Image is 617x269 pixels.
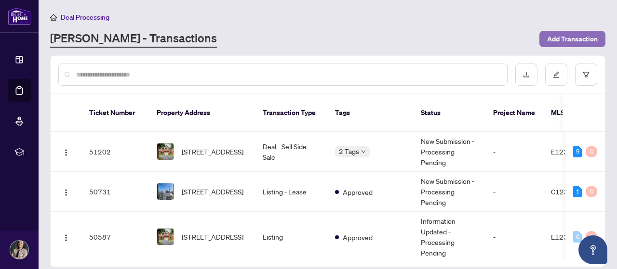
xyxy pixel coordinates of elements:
button: filter [575,64,597,86]
td: Information Updated - Processing Pending [413,212,485,262]
img: Logo [62,189,70,196]
td: - [485,172,543,212]
span: home [50,14,57,21]
div: 0 [586,186,597,197]
th: Project Name [485,94,543,132]
img: Profile Icon [10,241,28,259]
th: MLS # [543,94,601,132]
td: 50587 [81,212,149,262]
img: thumbnail-img [157,229,174,245]
div: 1 [573,186,582,197]
span: edit [553,71,560,78]
td: Listing - Lease [255,172,327,212]
span: Approved [343,187,373,197]
button: Logo [58,229,74,244]
span: E12367386 [551,147,590,156]
div: 0 [586,231,597,243]
div: 9 [573,146,582,157]
button: edit [545,64,567,86]
span: [STREET_ADDRESS] [182,231,243,242]
span: Add Transaction [547,31,598,47]
span: E12367386 [551,232,590,241]
td: Listing [255,212,327,262]
td: 51202 [81,132,149,172]
div: 0 [586,146,597,157]
th: Property Address [149,94,255,132]
img: thumbnail-img [157,143,174,160]
img: thumbnail-img [157,183,174,200]
td: New Submission - Processing Pending [413,172,485,212]
button: download [515,64,537,86]
button: Logo [58,184,74,199]
button: Logo [58,144,74,159]
th: Ticket Number [81,94,149,132]
span: Deal Processing [61,13,109,22]
span: [STREET_ADDRESS] [182,186,243,197]
span: down [361,149,366,154]
img: Logo [62,234,70,242]
td: Deal - Sell Side Sale [255,132,327,172]
th: Status [413,94,485,132]
button: Add Transaction [539,31,605,47]
td: - [485,212,543,262]
span: C12368079 [551,187,590,196]
span: download [523,71,530,78]
td: New Submission - Processing Pending [413,132,485,172]
span: 2 Tags [339,146,359,157]
span: filter [583,71,590,78]
span: [STREET_ADDRESS] [182,146,243,157]
img: logo [8,7,31,25]
td: - [485,132,543,172]
button: Open asap [578,235,607,264]
th: Transaction Type [255,94,327,132]
a: [PERSON_NAME] - Transactions [50,30,217,48]
th: Tags [327,94,413,132]
td: 50731 [81,172,149,212]
div: 0 [573,231,582,243]
img: Logo [62,149,70,156]
span: Approved [343,232,373,243]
